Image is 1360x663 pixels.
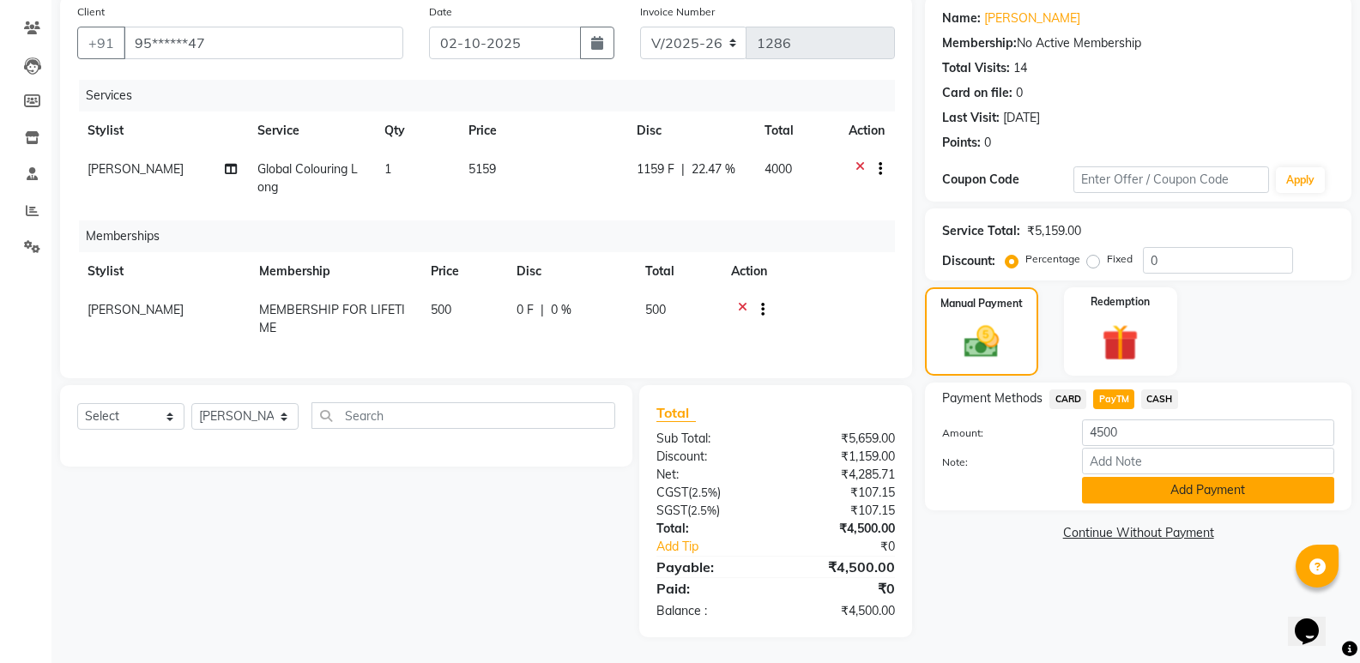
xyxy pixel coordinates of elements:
[656,485,688,500] span: CGST
[644,484,776,502] div: ( )
[79,220,908,252] div: Memberships
[1025,251,1080,267] label: Percentage
[1141,389,1178,409] span: CASH
[942,109,1000,127] div: Last Visit:
[656,503,687,518] span: SGST
[838,112,895,150] th: Action
[77,4,105,20] label: Client
[942,9,981,27] div: Name:
[1013,59,1027,77] div: 14
[77,27,125,59] button: +91
[929,455,1068,470] label: Note:
[942,171,1073,189] div: Coupon Code
[1016,84,1023,102] div: 0
[637,160,674,178] span: 1159 F
[88,302,184,317] span: [PERSON_NAME]
[953,322,1010,362] img: _cash.svg
[692,485,717,499] span: 2.5%
[1082,419,1334,446] input: Amount
[1082,448,1334,474] input: Add Note
[644,602,776,620] div: Balance :
[644,520,776,538] div: Total:
[644,538,798,556] a: Add Tip
[942,34,1334,52] div: No Active Membership
[374,112,458,150] th: Qty
[77,112,247,150] th: Stylist
[311,402,615,429] input: Search
[776,466,908,484] div: ₹4,285.71
[644,466,776,484] div: Net:
[517,301,534,319] span: 0 F
[681,160,685,178] span: |
[644,448,776,466] div: Discount:
[644,578,776,599] div: Paid:
[541,301,544,319] span: |
[644,430,776,448] div: Sub Total:
[984,134,991,152] div: 0
[420,252,506,291] th: Price
[942,59,1010,77] div: Total Visits:
[77,252,249,291] th: Stylist
[942,389,1043,407] span: Payment Methods
[431,302,451,317] span: 500
[1091,320,1150,365] img: _gift.svg
[429,4,452,20] label: Date
[776,578,908,599] div: ₹0
[249,252,420,291] th: Membership
[1027,222,1081,240] div: ₹5,159.00
[644,557,776,577] div: Payable:
[692,160,735,178] span: 22.47 %
[645,302,666,317] span: 500
[1091,294,1150,310] label: Redemption
[940,296,1023,311] label: Manual Payment
[942,222,1020,240] div: Service Total:
[691,503,716,517] span: 2.5%
[635,252,721,291] th: Total
[1082,477,1334,503] button: Add Payment
[259,302,405,335] span: MEMBERSHIP FOR LIFETIME
[754,112,839,150] th: Total
[1049,389,1086,409] span: CARD
[776,502,908,520] div: ₹107.15
[942,252,995,270] div: Discount:
[124,27,403,59] input: Search by Name/Mobile/Email/Code
[798,538,908,556] div: ₹0
[776,520,908,538] div: ₹4,500.00
[644,502,776,520] div: ( )
[776,602,908,620] div: ₹4,500.00
[721,252,895,291] th: Action
[626,112,754,150] th: Disc
[257,161,358,195] span: Global Colouring Long
[79,80,908,112] div: Services
[1093,389,1134,409] span: PayTM
[640,4,715,20] label: Invoice Number
[551,301,571,319] span: 0 %
[247,112,374,150] th: Service
[1073,166,1269,193] input: Enter Offer / Coupon Code
[942,134,981,152] div: Points:
[1003,109,1040,127] div: [DATE]
[942,84,1012,102] div: Card on file:
[776,430,908,448] div: ₹5,659.00
[1276,167,1325,193] button: Apply
[656,404,696,422] span: Total
[506,252,635,291] th: Disc
[984,9,1080,27] a: [PERSON_NAME]
[1107,251,1133,267] label: Fixed
[928,524,1348,542] a: Continue Without Payment
[776,448,908,466] div: ₹1,159.00
[384,161,391,177] span: 1
[88,161,184,177] span: [PERSON_NAME]
[765,161,792,177] span: 4000
[468,161,496,177] span: 5159
[458,112,626,150] th: Price
[776,557,908,577] div: ₹4,500.00
[929,425,1068,441] label: Amount:
[942,34,1017,52] div: Membership:
[776,484,908,502] div: ₹107.15
[1288,594,1343,646] iframe: chat widget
